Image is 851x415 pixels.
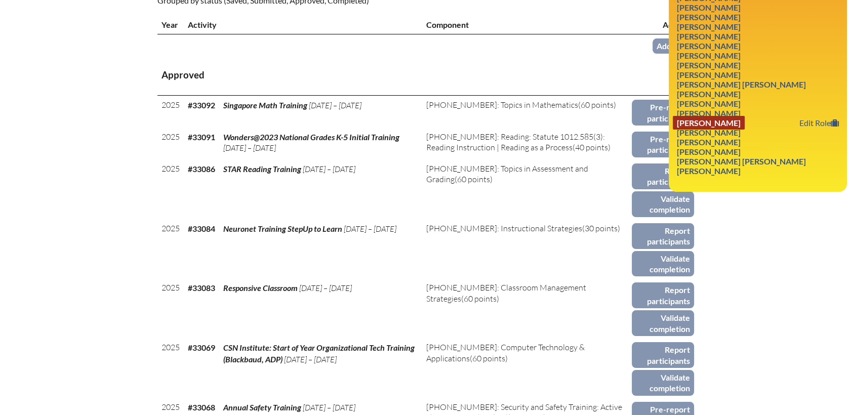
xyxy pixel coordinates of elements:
span: Singapore Math Training [223,100,307,110]
a: [PERSON_NAME] [673,58,745,72]
td: 2025 [157,219,184,279]
a: Report participants [632,342,694,368]
span: Responsive Classroom [223,283,298,293]
a: Validate completion [632,310,694,336]
td: (40 points) [422,128,632,159]
a: Pre-report participants [632,100,694,126]
a: [PERSON_NAME] [673,1,745,14]
a: [PERSON_NAME] [673,10,745,24]
span: [PHONE_NUMBER]: Computer Technology & Applications [426,342,585,363]
td: (60 points) [422,338,632,398]
a: [PERSON_NAME] [673,164,745,178]
span: [DATE] – [DATE] [344,224,396,234]
span: [DATE] – [DATE] [303,402,355,412]
span: [PHONE_NUMBER]: Topics in Assessment and Grading [426,163,588,184]
td: (60 points) [422,278,632,338]
th: Component [422,15,632,34]
span: [DATE] – [DATE] [284,354,337,364]
b: #33083 [188,283,215,293]
span: Neuronet Training StepUp to Learn [223,224,342,233]
b: #33092 [188,100,215,110]
span: [PHONE_NUMBER]: Instructional Strategies [426,223,582,233]
a: Validate completion [632,251,694,277]
a: [PERSON_NAME] [673,29,745,43]
span: [DATE] – [DATE] [309,100,361,110]
a: [PERSON_NAME] [673,39,745,53]
b: #33069 [188,343,215,352]
b: #33084 [188,224,215,233]
a: [PERSON_NAME] [673,87,745,101]
span: [PHONE_NUMBER]: Topics in Mathematics [426,100,578,110]
span: [DATE] – [DATE] [223,143,276,153]
a: [PERSON_NAME] [PERSON_NAME] [673,154,810,168]
span: [PHONE_NUMBER]: Reading: Statute 1012.585(3): Reading Instruction | Reading as a Process [426,132,605,152]
span: Annual Safety Training [223,402,301,412]
a: [PERSON_NAME] [673,97,745,110]
a: [PERSON_NAME] [673,68,745,81]
h3: Approved [161,69,690,81]
a: Report participants [632,282,694,308]
span: STAR Reading Training [223,164,301,174]
span: [PHONE_NUMBER]: Classroom Management Strategies [426,282,586,303]
a: Report participants [632,223,694,249]
b: #33091 [188,132,215,142]
th: Activity [184,15,422,34]
span: [DATE] – [DATE] [303,164,355,174]
a: [PERSON_NAME] [673,49,745,62]
a: Validate completion [632,370,694,396]
th: Actions [632,15,694,34]
td: (60 points) [422,159,632,219]
a: [PERSON_NAME] [673,116,745,130]
td: (60 points) [422,96,632,128]
a: [PERSON_NAME] [673,135,745,149]
span: CSN Institute: Start of Year Organizational Tech Training (Blackbaud, ADP) [223,343,415,363]
a: Report participants [632,163,694,189]
td: 2025 [157,338,184,398]
span: Wonders@2023 National Grades K-5 Initial Training [223,132,399,142]
td: (30 points) [422,219,632,279]
a: [PERSON_NAME] [673,126,745,139]
span: [DATE] – [DATE] [299,283,352,293]
a: [PERSON_NAME] [673,106,745,120]
td: 2025 [157,128,184,159]
a: [PERSON_NAME] [673,20,745,33]
td: 2025 [157,278,184,338]
a: Validate completion [632,191,694,217]
b: #33086 [188,164,215,174]
td: 2025 [157,96,184,128]
a: [PERSON_NAME] [PERSON_NAME] [673,77,810,91]
b: #33068 [188,402,215,412]
a: Edit Role [795,116,843,130]
a: Add New [653,38,694,53]
a: Pre-report participants [632,132,694,157]
a: [PERSON_NAME] [673,145,745,158]
th: Year [157,15,184,34]
td: 2025 [157,159,184,219]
